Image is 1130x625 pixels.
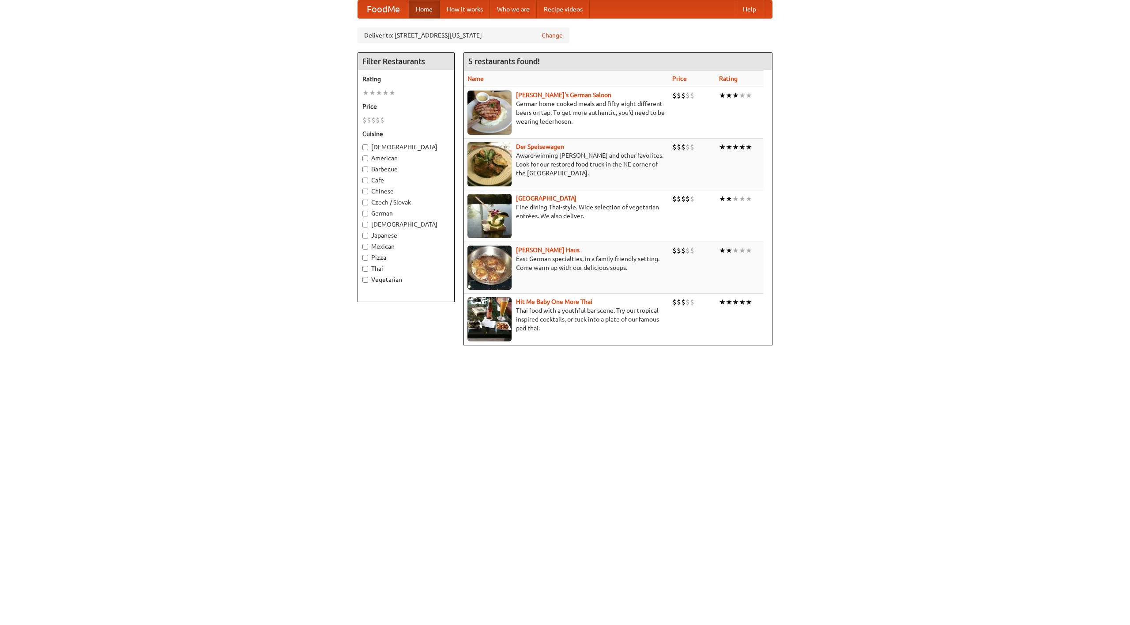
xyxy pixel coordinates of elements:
li: $ [672,91,677,100]
li: ★ [719,297,726,307]
b: [PERSON_NAME] Haus [516,246,580,254]
input: Pizza [362,255,368,261]
li: ★ [746,297,752,307]
li: $ [376,115,380,125]
li: $ [681,91,686,100]
h5: Price [362,102,450,111]
li: $ [672,297,677,307]
li: $ [690,91,694,100]
img: kohlhaus.jpg [467,246,512,290]
li: ★ [726,246,732,255]
li: $ [690,246,694,255]
li: ★ [389,88,395,98]
input: [DEMOGRAPHIC_DATA] [362,222,368,227]
li: ★ [726,194,732,204]
li: $ [677,246,681,255]
a: [GEOGRAPHIC_DATA] [516,195,576,202]
a: Der Speisewagen [516,143,564,150]
li: $ [367,115,371,125]
p: Award-winning [PERSON_NAME] and other favorites. Look for our restored food truck in the NE corne... [467,151,665,178]
label: Chinese [362,187,450,196]
li: ★ [719,91,726,100]
li: ★ [382,88,389,98]
li: $ [690,297,694,307]
h4: Filter Restaurants [358,53,454,70]
li: $ [686,194,690,204]
label: German [362,209,450,218]
a: Help [736,0,763,18]
li: ★ [726,142,732,152]
li: ★ [746,91,752,100]
label: Czech / Slovak [362,198,450,207]
li: ★ [719,246,726,255]
a: Who we are [490,0,537,18]
li: $ [686,297,690,307]
li: $ [686,91,690,100]
a: Rating [719,75,738,82]
li: $ [681,246,686,255]
li: ★ [369,88,376,98]
p: East German specialties, in a family-friendly setting. Come warm up with our delicious soups. [467,254,665,272]
a: [PERSON_NAME]'s German Saloon [516,91,611,98]
li: ★ [719,194,726,204]
li: ★ [732,142,739,152]
li: $ [681,194,686,204]
img: esthers.jpg [467,91,512,135]
p: Fine dining Thai-style. Wide selection of vegetarian entrées. We also deliver. [467,203,665,220]
li: ★ [739,246,746,255]
li: $ [681,297,686,307]
p: Thai food with a youthful bar scene. Try our tropical inspired cocktails, or tuck into a plate of... [467,306,665,333]
a: Hit Me Baby One More Thai [516,298,592,305]
li: $ [681,142,686,152]
label: [DEMOGRAPHIC_DATA] [362,143,450,152]
label: Barbecue [362,165,450,174]
li: ★ [732,194,739,204]
label: [DEMOGRAPHIC_DATA] [362,220,450,229]
input: German [362,211,368,216]
label: Vegetarian [362,275,450,284]
a: Price [672,75,687,82]
a: Home [409,0,440,18]
input: American [362,155,368,161]
li: ★ [362,88,369,98]
li: ★ [739,297,746,307]
input: Barbecue [362,167,368,172]
a: Change [542,31,563,40]
li: ★ [726,297,732,307]
li: ★ [746,194,752,204]
input: [DEMOGRAPHIC_DATA] [362,144,368,150]
h5: Rating [362,75,450,83]
li: $ [686,142,690,152]
img: speisewagen.jpg [467,142,512,186]
li: $ [672,246,677,255]
ng-pluralize: 5 restaurants found! [468,57,540,65]
li: $ [677,297,681,307]
li: ★ [376,88,382,98]
li: $ [672,194,677,204]
label: Pizza [362,253,450,262]
li: ★ [739,91,746,100]
label: Cafe [362,176,450,185]
input: Cafe [362,178,368,183]
li: $ [371,115,376,125]
li: ★ [739,194,746,204]
a: How it works [440,0,490,18]
label: Japanese [362,231,450,240]
a: FoodMe [358,0,409,18]
input: Japanese [362,233,368,239]
img: babythai.jpg [467,297,512,341]
li: ★ [739,142,746,152]
li: $ [690,194,694,204]
li: $ [677,194,681,204]
li: $ [380,115,384,125]
li: $ [690,142,694,152]
li: $ [362,115,367,125]
a: Recipe videos [537,0,590,18]
li: ★ [746,142,752,152]
h5: Cuisine [362,129,450,138]
input: Mexican [362,244,368,250]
